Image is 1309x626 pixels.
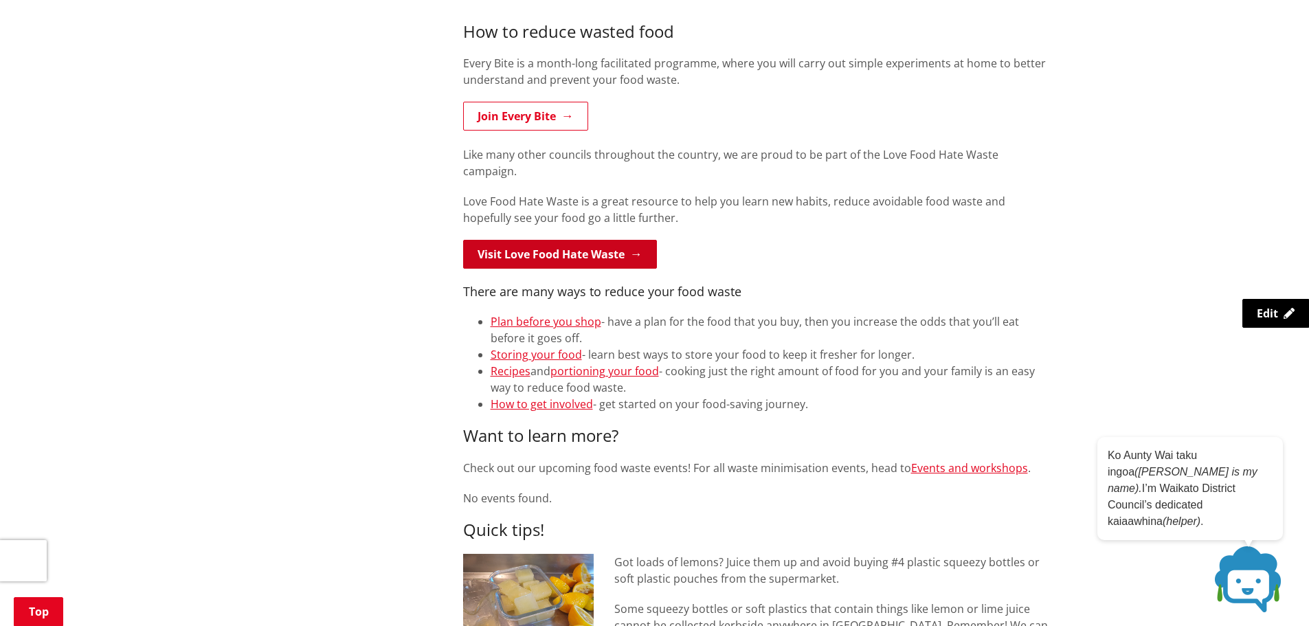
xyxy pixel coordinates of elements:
a: Recipes [491,364,530,379]
em: (helper) [1163,515,1200,527]
p: Check out our upcoming food waste events! For all waste minimisation events, head to . [463,460,1049,476]
h3: How to reduce wasted food [463,22,1049,42]
h3: Want to learn more? [463,426,1049,446]
p: No events found. [463,490,1049,506]
h3: Quick tips! [463,520,1049,540]
a: Visit Love Food Hate Waste [463,240,657,269]
a: Join Every Bite [463,102,588,131]
a: Top [14,597,63,626]
p: Ko Aunty Wai taku ingoa I’m Waikato District Council’s dedicated kaiaawhina . [1108,447,1273,530]
li: - get started on your food-saving journey. [491,396,1049,412]
span: Edit [1257,306,1278,321]
a: How to get involved [491,396,593,412]
em: ([PERSON_NAME] is my name). [1108,466,1257,494]
a: portioning your food [550,364,659,379]
li: and - cooking just the right amount of food for you and your family is an easy way to reduce food... [491,363,1049,396]
a: Edit [1242,299,1309,328]
span: Every Bite is a month-long facilitated programme, where you will carry out simple experiments at ... [463,56,1046,87]
p: Like many other councils throughout the country, we are proud to be part of the Love Food Hate Wa... [463,146,1049,179]
li: - have a plan for the food that you buy, then you increase the odds that you’ll eat before it goe... [491,313,1049,346]
a: Plan before you shop [491,314,601,329]
a: Events and workshops [911,460,1028,476]
h4: There are many ways to reduce your food waste [463,284,1049,300]
p: Love Food Hate Waste is a great resource to help you learn new habits, reduce avoidable food wast... [463,193,1049,226]
a: Storing your food [491,347,582,362]
p: Got loads of lemons? Juice them up and avoid buying #4 plastic squeezy bottles or soft plastic po... [614,554,1049,587]
li: - learn best ways to store your food to keep it fresher for longer. [491,346,1049,363]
